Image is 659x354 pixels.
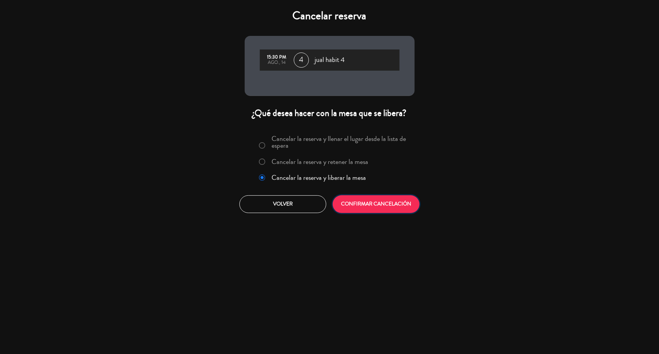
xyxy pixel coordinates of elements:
div: 15:30 PM [264,55,290,60]
span: jual habit 4 [315,54,345,66]
div: ¿Qué desea hacer con la mesa que se libera? [245,107,415,119]
button: Volver [239,195,326,213]
label: Cancelar la reserva y retener la mesa [272,158,368,165]
h4: Cancelar reserva [245,9,415,23]
span: 4 [294,53,309,68]
label: Cancelar la reserva y liberar la mesa [272,174,366,181]
button: CONFIRMAR CANCELACIÓN [333,195,420,213]
div: ago., 14 [264,60,290,65]
label: Cancelar la reserva y llenar el lugar desde la lista de espera [272,135,410,149]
